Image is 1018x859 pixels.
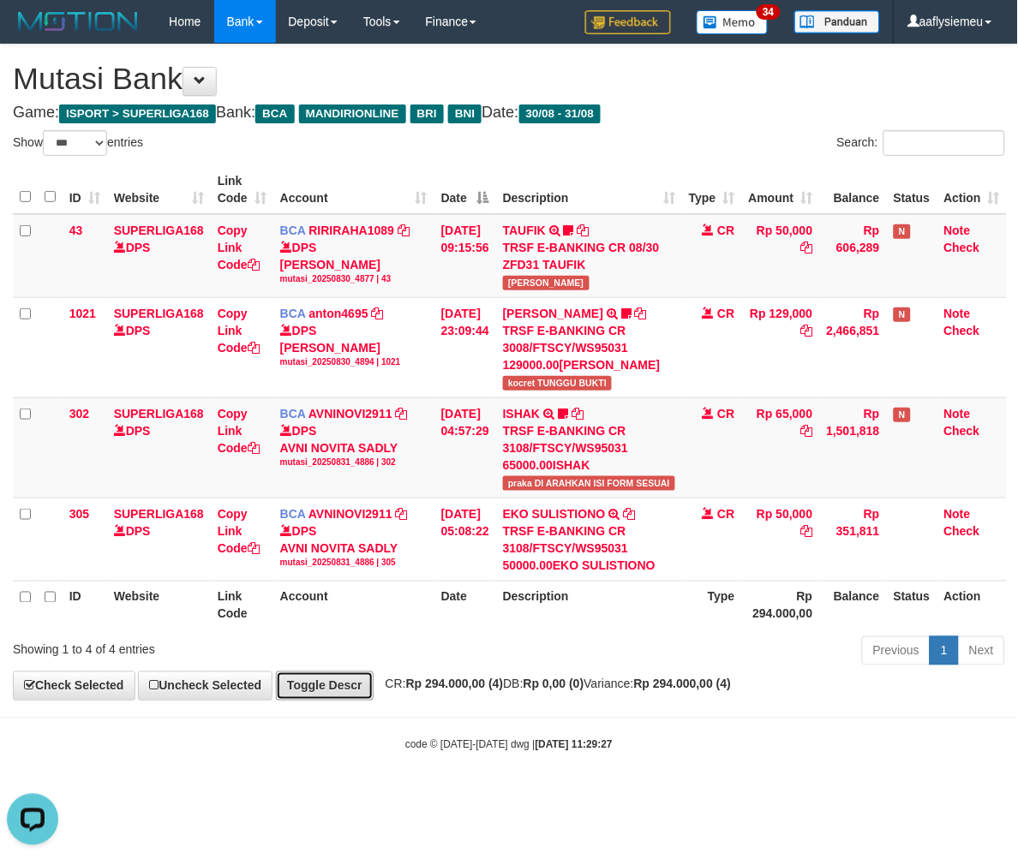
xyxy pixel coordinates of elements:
[138,671,272,701] a: Uncheck Selected
[883,130,1005,156] input: Search:
[944,524,980,538] a: Check
[742,581,820,629] th: Rp 294.000,00
[114,407,204,421] a: SUPERLIGA168
[682,165,742,214] th: Type: activate to sort column ascending
[280,422,428,468] div: DPS AVNI NOVITA SADLY
[280,239,428,285] div: DPS [PERSON_NAME]
[13,671,135,701] a: Check Selected
[944,507,971,521] a: Note
[69,407,89,421] span: 302
[107,165,211,214] th: Website: activate to sort column ascending
[107,297,211,397] td: DPS
[107,214,211,298] td: DPS
[280,273,428,285] div: mutasi_20250830_4877 | 43
[280,322,428,368] div: DPS [PERSON_NAME]
[309,224,395,237] a: RIRIRAHA1089
[406,677,504,691] strong: Rp 294.000,00 (4)
[503,307,603,320] a: [PERSON_NAME]
[503,322,675,373] div: TRSF E-BANKING CR 3008/FTSCY/WS95031 129000.00[PERSON_NAME]
[937,165,1008,214] th: Action: activate to sort column ascending
[211,165,273,214] th: Link Code: activate to sort column ascending
[114,307,204,320] a: SUPERLIGA168
[280,356,428,368] div: mutasi_20250830_4894 | 1021
[742,214,820,298] td: Rp 50,000
[742,397,820,498] td: Rp 65,000
[820,498,887,581] td: Rp 351,811
[757,4,780,20] span: 34
[13,62,1005,96] h1: Mutasi Bank
[572,407,584,421] a: Copy ISHAK to clipboard
[503,522,675,574] div: TRSF E-BANKING CR 3108/FTSCY/WS95031 50000.00EKO SULISTIONO
[496,581,682,629] th: Description
[742,297,820,397] td: Rp 129,000
[299,104,406,123] span: MANDIRIONLINE
[944,324,980,337] a: Check
[448,104,482,123] span: BNI
[623,507,635,521] a: Copy EKO SULISTIONO to clipboard
[801,524,813,538] a: Copy Rp 50,000 to clipboard
[434,165,496,214] th: Date: activate to sort column descending
[114,224,204,237] a: SUPERLIGA168
[308,407,392,421] a: AVNINOVI2911
[930,636,959,665] a: 1
[434,397,496,498] td: [DATE] 04:57:29
[13,130,143,156] label: Show entries
[894,408,911,422] span: Has Note
[63,581,107,629] th: ID
[273,581,434,629] th: Account
[536,739,613,751] strong: [DATE] 11:29:27
[894,307,911,322] span: Has Note
[396,507,408,521] a: Copy AVNINOVI2911 to clipboard
[13,635,411,659] div: Showing 1 to 4 of 4 entries
[69,307,96,320] span: 1021
[13,9,143,34] img: MOTION_logo.png
[434,214,496,298] td: [DATE] 09:15:56
[69,507,89,521] span: 305
[280,456,428,468] div: mutasi_20250831_4886 | 302
[218,224,260,271] a: Copy Link Code
[503,407,541,421] a: ISHAK
[718,224,735,237] span: CR
[820,297,887,397] td: Rp 2,466,851
[682,581,742,629] th: Type
[937,581,1008,629] th: Action
[794,10,880,33] img: panduan.png
[837,130,1005,156] label: Search:
[273,165,434,214] th: Account: activate to sort column ascending
[958,636,1005,665] a: Next
[820,214,887,298] td: Rp 606,289
[107,498,211,581] td: DPS
[524,677,584,691] strong: Rp 0,00 (0)
[255,104,294,123] span: BCA
[218,307,260,355] a: Copy Link Code
[820,581,887,629] th: Balance
[276,671,374,701] a: Toggle Descr
[107,397,211,498] td: DPS
[405,739,613,751] small: code © [DATE]-[DATE] dwg |
[434,297,496,397] td: [DATE] 23:09:44
[503,239,675,273] div: TRSF E-BANKING CR 08/30 ZFD31 TAUFIK
[410,104,444,123] span: BRI
[718,507,735,521] span: CR
[820,397,887,498] td: Rp 1,501,818
[585,10,671,34] img: Feedback.jpg
[742,165,820,214] th: Amount: activate to sort column ascending
[944,241,980,254] a: Check
[396,407,408,421] a: Copy AVNINOVI2911 to clipboard
[801,241,813,254] a: Copy Rp 50,000 to clipboard
[944,424,980,438] a: Check
[211,581,273,629] th: Link Code
[742,498,820,581] td: Rp 50,000
[434,581,496,629] th: Date
[280,507,306,521] span: BCA
[308,507,392,521] a: AVNINOVI2911
[13,104,1005,122] h4: Game: Bank: Date:
[43,130,107,156] select: Showentries
[503,276,590,290] span: [PERSON_NAME]
[801,324,813,337] a: Copy Rp 129,000 to clipboard
[7,7,58,58] button: Open LiveChat chat widget
[820,165,887,214] th: Balance
[503,507,606,521] a: EKO SULISTIONO
[218,507,260,555] a: Copy Link Code
[218,407,260,455] a: Copy Link Code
